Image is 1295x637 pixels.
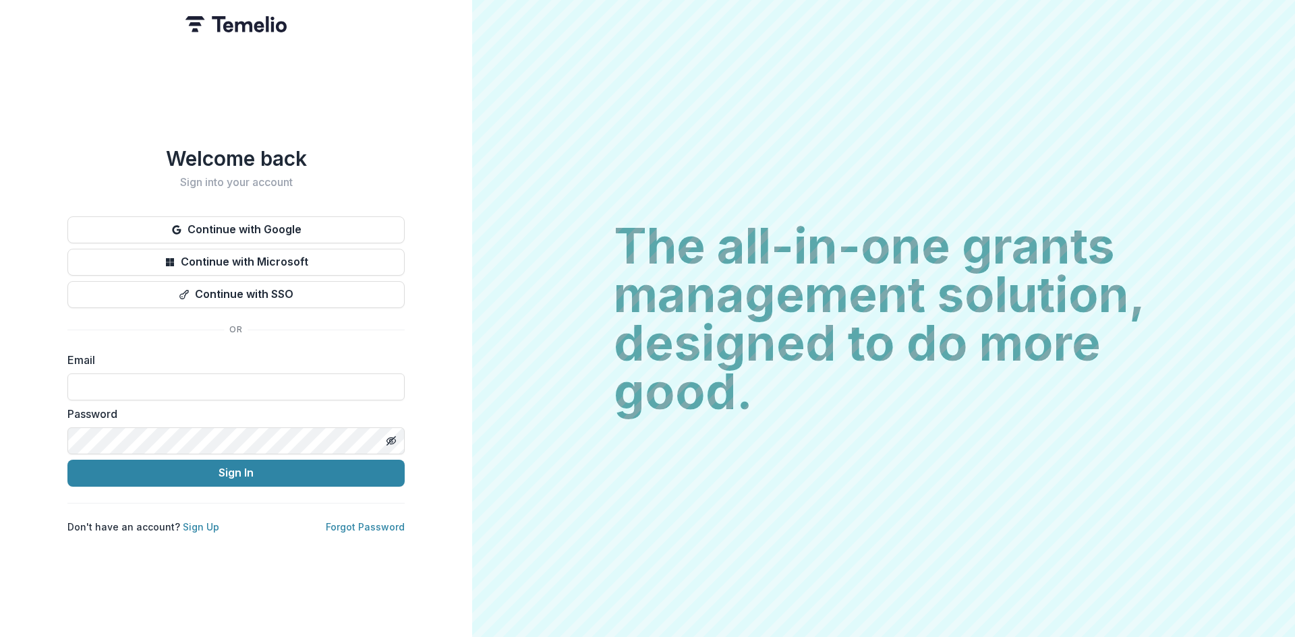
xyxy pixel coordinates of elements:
label: Password [67,406,397,422]
button: Continue with Microsoft [67,249,405,276]
button: Continue with SSO [67,281,405,308]
p: Don't have an account? [67,520,219,534]
button: Sign In [67,460,405,487]
a: Forgot Password [326,521,405,533]
button: Toggle password visibility [380,430,402,452]
h2: Sign into your account [67,176,405,189]
label: Email [67,352,397,368]
img: Temelio [185,16,287,32]
button: Continue with Google [67,216,405,243]
h1: Welcome back [67,146,405,171]
a: Sign Up [183,521,219,533]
